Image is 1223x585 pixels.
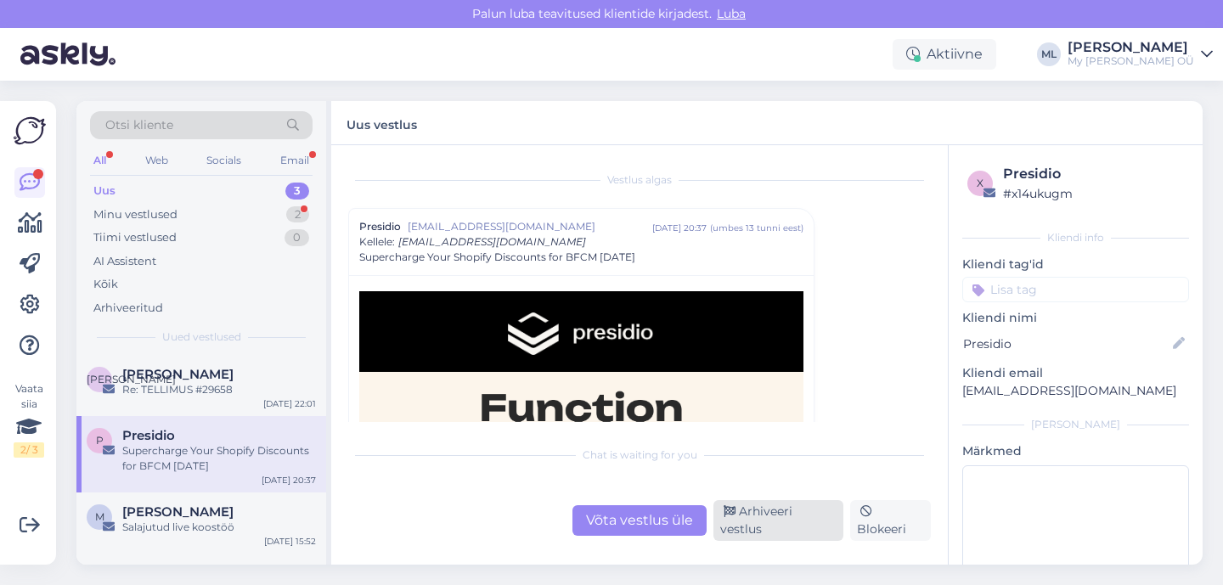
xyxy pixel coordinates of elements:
div: Minu vestlused [93,206,178,223]
img: LOGO [508,312,654,355]
div: Arhiveeritud [93,300,163,317]
p: [EMAIL_ADDRESS][DOMAIN_NAME] [962,382,1189,400]
div: [DATE] 22:01 [263,397,316,410]
span: Kellele : [359,235,395,248]
span: [PERSON_NAME] [87,373,176,385]
div: # x14ukugm [1003,184,1184,203]
div: ML [1037,42,1061,66]
span: Presidio [122,428,175,443]
div: My [PERSON_NAME] OÜ [1068,54,1194,68]
p: Kliendi tag'id [962,256,1189,273]
span: P [96,434,104,447]
div: [DATE] 15:52 [264,535,316,548]
a: [PERSON_NAME]My [PERSON_NAME] OÜ [1068,41,1213,68]
span: [EMAIL_ADDRESS][DOMAIN_NAME] [408,219,652,234]
span: Кира Полупанова [122,367,234,382]
div: Chat is waiting for you [348,447,931,463]
div: Uus [93,183,116,200]
div: Kõik [93,276,118,293]
div: [DATE] 20:37 [652,222,707,234]
div: Kliendi info [962,230,1189,245]
label: Uus vestlus [347,111,417,134]
span: Presidio [359,219,401,234]
input: Lisa tag [962,277,1189,302]
div: Salajutud live koostöö [122,520,316,535]
div: 2 / 3 [14,442,44,458]
span: x [977,177,983,189]
p: Märkmed [962,442,1189,460]
img: Askly Logo [14,115,46,147]
p: Kliendi nimi [962,309,1189,327]
div: Blokeeri [850,500,931,541]
div: Võta vestlus üle [572,505,707,536]
span: Mario Kull [122,504,234,520]
div: Web [142,149,172,172]
div: Email [277,149,313,172]
div: Supercharge Your Shopify Discounts for BFCM [DATE] [122,443,316,474]
input: Lisa nimi [963,335,1169,353]
div: Presidio [1003,164,1184,184]
div: [DATE] 20:37 [262,474,316,487]
span: Uued vestlused [162,329,241,345]
div: Vestlus algas [348,172,931,188]
img: Function Junction logo dark [480,389,683,457]
span: Otsi kliente [105,116,173,134]
div: [PERSON_NAME] [962,417,1189,432]
div: All [90,149,110,172]
div: Aktiivne [893,39,996,70]
div: Arhiveeri vestlus [713,500,843,541]
div: 0 [285,229,309,246]
div: 2 [286,206,309,223]
p: Kliendi email [962,364,1189,382]
div: Tiimi vestlused [93,229,177,246]
span: [EMAIL_ADDRESS][DOMAIN_NAME] [398,235,586,248]
span: Supercharge Your Shopify Discounts for BFCM [DATE] [359,250,635,265]
div: AI Assistent [93,253,156,270]
div: 3 [285,183,309,200]
span: Luba [712,6,751,21]
div: Re: TELLIMUS #29658 [122,382,316,397]
div: Socials [203,149,245,172]
div: Vaata siia [14,381,44,458]
div: ( umbes 13 tunni eest ) [710,222,803,234]
div: [PERSON_NAME] [1068,41,1194,54]
span: M [95,510,104,523]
